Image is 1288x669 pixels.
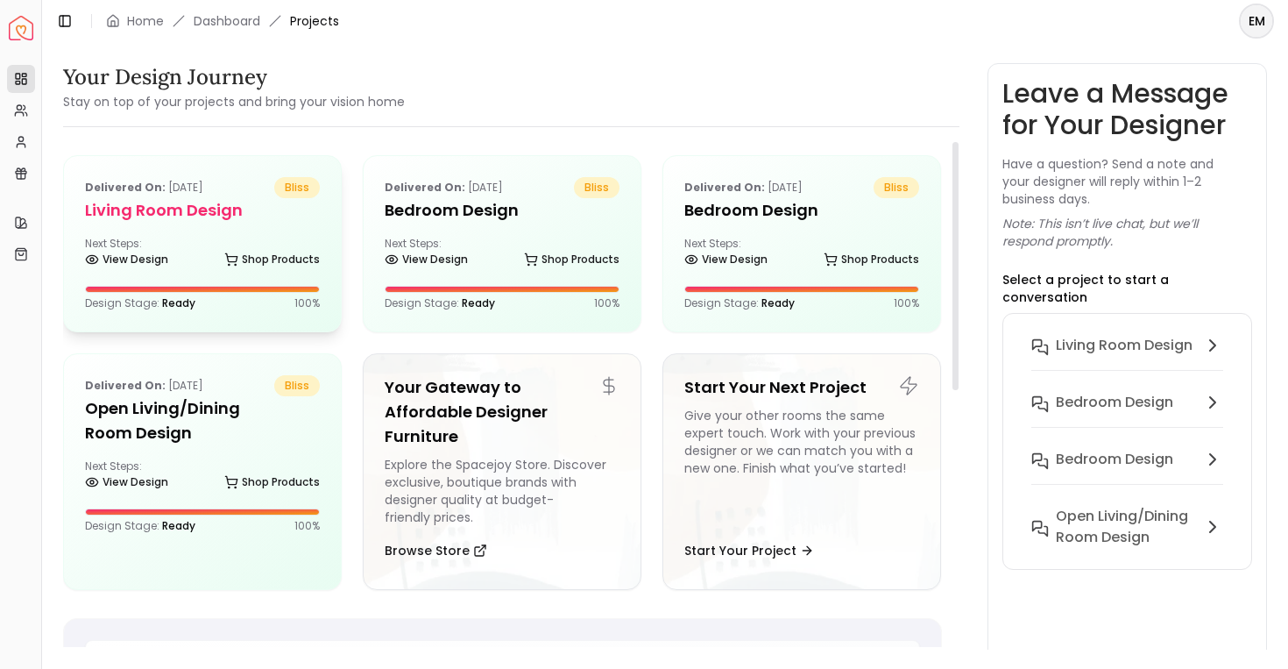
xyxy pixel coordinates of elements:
b: Delivered on: [684,180,765,195]
p: Design Stage: [684,296,795,310]
h6: Bedroom Design [1056,449,1173,470]
h5: Open Living/Dining Room Design [85,396,320,445]
b: Delivered on: [385,180,465,195]
h5: Living Room design [85,198,320,223]
b: Delivered on: [85,180,166,195]
h5: Start Your Next Project [684,375,919,400]
h5: Your Gateway to Affordable Designer Furniture [385,375,619,449]
button: EM [1239,4,1274,39]
div: Next Steps: [85,237,320,272]
p: Design Stage: [385,296,495,310]
div: Next Steps: [684,237,919,272]
p: Design Stage: [85,519,195,533]
p: 100 % [294,296,320,310]
span: Ready [162,518,195,533]
h6: Bedroom design [1056,392,1173,413]
a: View Design [385,247,468,272]
button: Start Your Project [684,533,814,568]
img: Spacejoy Logo [9,16,33,40]
h6: Living Room design [1056,335,1192,356]
p: [DATE] [85,375,203,396]
a: View Design [684,247,768,272]
div: Next Steps: [385,237,619,272]
span: bliss [274,177,320,198]
span: Projects [290,12,339,30]
p: [DATE] [684,177,803,198]
b: Delivered on: [85,378,166,393]
div: Explore the Spacejoy Store. Discover exclusive, boutique brands with designer quality at budget-f... [385,456,619,526]
a: View Design [85,247,168,272]
span: EM [1241,5,1272,37]
a: Dashboard [194,12,260,30]
h6: Open Living/Dining Room Design [1056,506,1196,548]
a: Start Your Next ProjectGive your other rooms the same expert touch. Work with your previous desig... [662,353,941,590]
span: bliss [574,177,619,198]
div: Give your other rooms the same expert touch. Work with your previous designer or we can match you... [684,407,919,526]
p: 100 % [294,519,320,533]
button: Bedroom design [1017,385,1238,442]
p: [DATE] [85,177,203,198]
button: Living Room design [1017,328,1238,385]
small: Stay on top of your projects and bring your vision home [63,93,405,110]
p: Design Stage: [85,296,195,310]
a: View Design [85,470,168,495]
h5: Bedroom design [385,198,619,223]
span: Ready [761,295,795,310]
button: Browse Store [385,533,487,568]
p: Note: This isn’t live chat, but we’ll respond promptly. [1002,215,1253,250]
p: Select a project to start a conversation [1002,271,1253,306]
p: 100 % [594,296,619,310]
p: [DATE] [385,177,503,198]
a: Your Gateway to Affordable Designer FurnitureExplore the Spacejoy Store. Discover exclusive, bout... [363,353,641,590]
a: Shop Products [824,247,919,272]
span: bliss [874,177,919,198]
nav: breadcrumb [106,12,339,30]
a: Shop Products [524,247,619,272]
button: Bedroom Design [1017,442,1238,499]
h3: Leave a Message for Your Designer [1002,78,1253,141]
h5: Bedroom Design [684,198,919,223]
div: Next Steps: [85,459,320,495]
span: Ready [162,295,195,310]
span: Ready [462,295,495,310]
button: Open Living/Dining Room Design [1017,499,1238,555]
a: Shop Products [224,470,320,495]
a: Shop Products [224,247,320,272]
p: 100 % [894,296,919,310]
p: Have a question? Send a note and your designer will reply within 1–2 business days. [1002,155,1253,208]
a: Home [127,12,164,30]
h3: Your Design Journey [63,63,405,91]
a: Spacejoy [9,16,33,40]
span: bliss [274,375,320,396]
